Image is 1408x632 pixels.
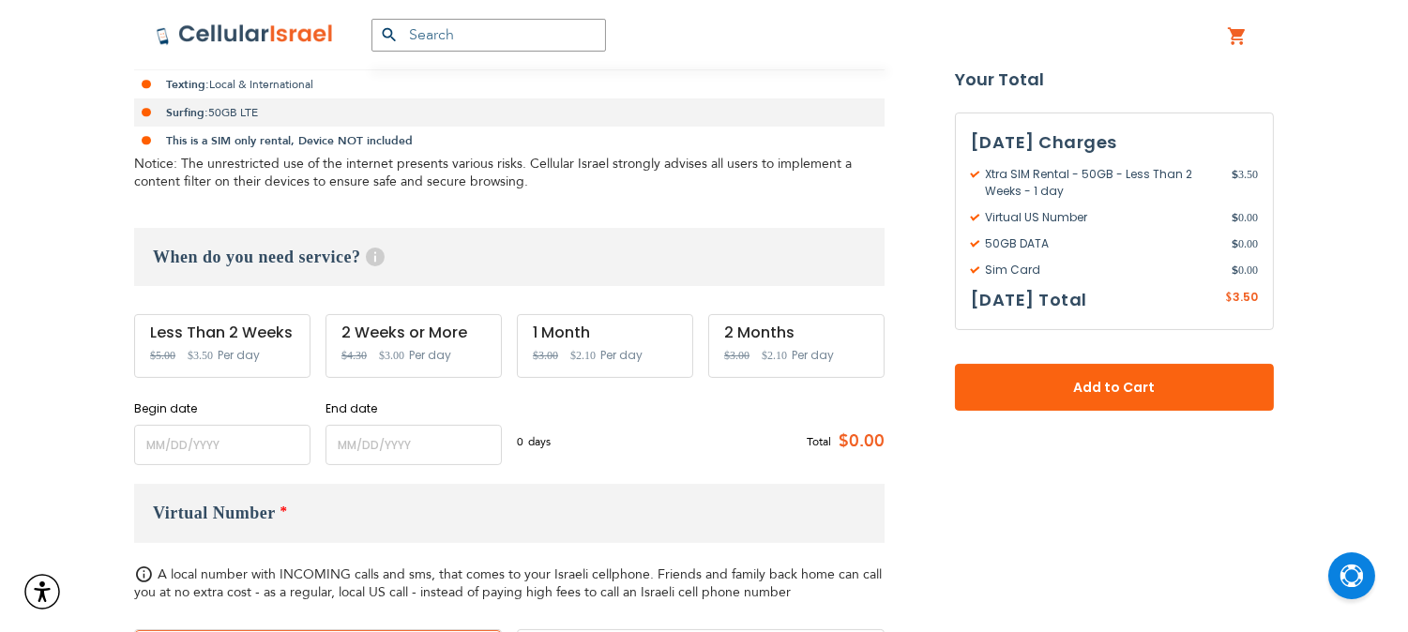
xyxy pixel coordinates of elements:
[971,166,1232,200] span: Xtra SIM Rental - 50GB - Less Than 2 Weeks - 1 day
[409,347,451,364] span: Per day
[166,105,208,120] strong: Surfing:
[762,349,787,362] span: $2.10
[724,324,869,341] div: 2 Months
[166,133,413,148] strong: This is a SIM only rental, Device NOT included
[379,349,404,362] span: $3.00
[153,504,276,522] span: Virtual Number
[971,235,1232,252] span: 50GB DATA
[150,324,295,341] div: Less Than 2 Weeks
[134,228,885,286] h3: When do you need service?
[971,262,1232,278] span: Sim Card
[1232,166,1258,200] span: 3.50
[955,364,1274,411] button: Add to Cart
[1017,378,1212,398] span: Add to Cart
[326,400,502,417] label: End date
[955,66,1274,94] strong: Your Total
[134,400,310,417] label: Begin date
[1232,235,1258,252] span: 0.00
[341,349,367,362] span: $4.30
[134,98,885,127] li: 50GB LTE
[1232,262,1238,278] span: $
[831,428,885,456] span: $0.00
[166,77,209,92] strong: Texting:
[971,286,1087,314] h3: [DATE] Total
[134,70,885,98] li: Local & International
[150,349,175,362] span: $5.00
[1232,209,1258,226] span: 0.00
[517,433,528,450] span: 0
[1233,289,1258,305] span: 3.50
[341,324,486,341] div: 2 Weeks or More
[1225,290,1233,307] span: $
[971,209,1232,226] span: Virtual US Number
[326,425,502,465] input: MM/DD/YYYY
[156,23,334,46] img: Cellular Israel Logo
[1232,262,1258,278] span: 0.00
[528,433,551,450] span: days
[134,155,885,190] div: Notice: The unrestricted use of the internet presents various risks. Cellular Israel strongly adv...
[533,349,558,362] span: $3.00
[218,347,260,364] span: Per day
[533,324,677,341] div: 1 Month
[1232,209,1238,226] span: $
[807,433,831,450] span: Total
[366,248,385,266] span: Help
[188,349,213,362] span: $3.50
[971,128,1258,157] h3: [DATE] Charges
[134,565,882,601] span: A local number with INCOMING calls and sms, that comes to your Israeli cellphone. Friends and fam...
[371,19,606,52] input: Search
[134,425,310,465] input: MM/DD/YYYY
[600,347,643,364] span: Per day
[792,347,834,364] span: Per day
[1232,235,1238,252] span: $
[724,349,749,362] span: $3.00
[1232,166,1238,183] span: $
[570,349,596,362] span: $2.10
